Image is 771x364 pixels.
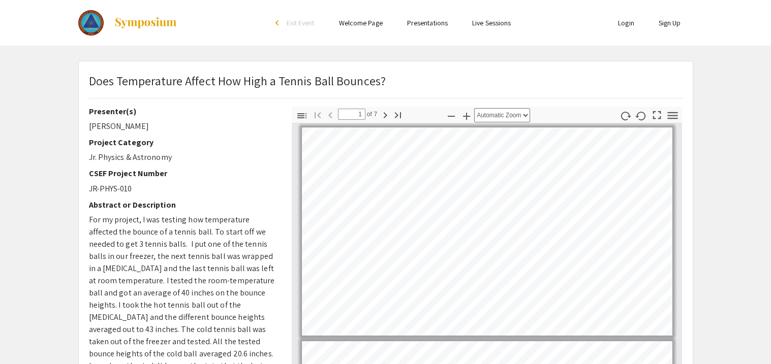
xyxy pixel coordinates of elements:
button: Rotate Clockwise [616,108,634,123]
input: Page [338,109,365,120]
button: Zoom Out [443,108,460,123]
h2: CSEF Project Number [89,169,276,178]
a: Welcome Page [339,18,383,27]
button: Next Page [377,107,394,122]
button: Rotate Anti-Clockwise [632,108,650,123]
button: Tools [664,108,681,123]
span: Exit Event [287,18,315,27]
a: The 2023 Colorado Science & Engineering Fair [78,10,178,36]
p: JR-PHYS-010 [89,183,276,195]
button: Switch to Presentation Mode [648,107,665,121]
h2: Abstract or Description [89,200,276,210]
a: Live Sessions [472,18,511,27]
p: Does Temperature Affect How High a Tennis Ball Bounces? [89,72,386,90]
button: Zoom In [458,108,475,123]
h2: Project Category [89,138,276,147]
button: Toggle Sidebar [293,108,311,123]
iframe: Chat [8,318,43,356]
a: Presentations [407,18,448,27]
button: Go to Last Page [389,107,407,122]
button: Go to First Page [309,107,326,122]
button: Previous Page [322,107,339,122]
img: The 2023 Colorado Science & Engineering Fair [78,10,104,36]
div: Page 1 [297,123,677,340]
h2: Presenter(s) [89,107,276,116]
p: [PERSON_NAME] [89,120,276,133]
span: of 7 [365,109,378,120]
select: Zoom [474,108,530,122]
a: Sign Up [659,18,681,27]
img: Symposium by ForagerOne [114,17,177,29]
a: Login [618,18,634,27]
div: arrow_back_ios [275,20,282,26]
p: Jr. Physics & Astronomy [89,151,276,163]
